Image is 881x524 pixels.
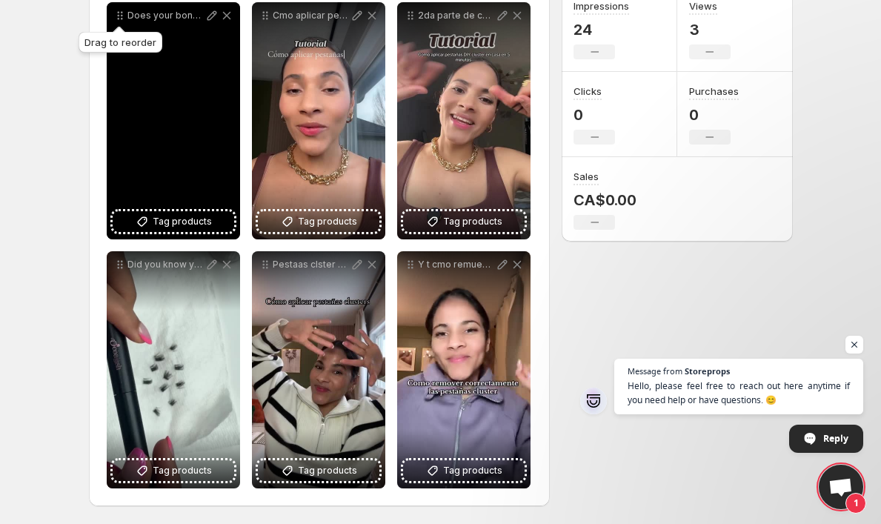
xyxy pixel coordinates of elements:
div: 2da parte de cmo aplicar tus pestaas DIY clusterTag products [397,2,531,239]
span: Tag products [298,214,357,229]
p: 24 [574,21,629,39]
button: Tag products [113,211,234,232]
h3: Sales [574,169,599,184]
p: 3 [689,21,731,39]
div: Cmo aplicar pestaas DIY cluster en casa pestaas belleza cluster diy ocoalashTag products [252,2,385,239]
p: Did you know your Ocoalash lashes can be reused up to 35 times Only if you clean them properly He... [127,259,205,271]
p: CA$0.00 [574,191,636,209]
button: Tag products [403,460,525,481]
span: Storeprops [685,367,730,375]
button: Tag products [403,211,525,232]
span: Tag products [443,214,502,229]
span: Tag products [443,463,502,478]
p: Y t cmo remueves tu pestaas cluster [418,259,495,271]
span: Message from [628,367,682,375]
button: Tag products [258,211,379,232]
span: Tag products [153,214,212,229]
div: Pestaas clster en 10 minutos que puedes hacer t misma en casa Antes de que vuelvas a pagar por ex... [252,251,385,488]
p: 0 [689,106,739,124]
button: Tag products [113,460,234,481]
span: Tag products [298,463,357,478]
span: 1 [845,493,866,514]
span: Hello, please feel free to reach out here anytime if you need help or have questions. 😊 [628,379,850,407]
a: Open chat [819,465,863,509]
p: 0 [574,106,615,124]
p: Pestaas clster en 10 minutos que puedes hacer t misma en casa Antes de que vuelvas a pagar por ex... [273,259,350,271]
span: Tag products [153,463,212,478]
p: Cmo aplicar pestaas DIY cluster en casa pestaas belleza cluster diy ocoalash [273,10,350,21]
p: 2da parte de cmo aplicar tus pestaas DIY cluster [418,10,495,21]
h3: Clicks [574,84,602,99]
button: Tag products [258,460,379,481]
div: Y t cmo remueves tu pestaas clusterTag products [397,251,531,488]
h3: Purchases [689,84,739,99]
div: Did you know your Ocoalash lashes can be reused up to 35 times Only if you clean them properly He... [107,251,240,488]
span: Reply [823,425,848,451]
div: Does your bond not last or do your lashes fall off super quickly I totally get it and its probabl... [107,2,240,239]
p: Does your bond not last or do your lashes fall off super quickly I totally get it and its probabl... [127,10,205,21]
